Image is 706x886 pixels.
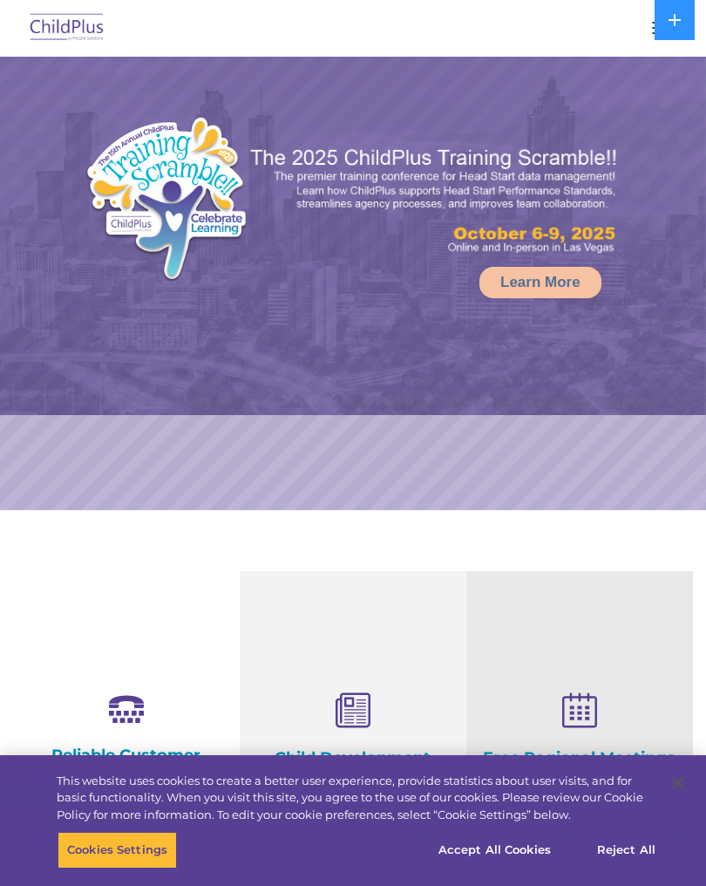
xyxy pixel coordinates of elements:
button: Reject All [572,832,681,869]
button: Accept All Cookies [429,832,560,869]
div: This website uses cookies to create a better user experience, provide statistics about user visit... [57,773,657,824]
h4: Free Regional Meetings [479,748,680,767]
button: Cookies Settings [58,832,177,869]
h4: Child Development Assessments in ChildPlus [253,748,453,806]
a: Learn More [479,267,601,298]
button: Close [659,764,697,802]
img: ChildPlus by Procare Solutions [26,8,108,49]
h4: Reliable Customer Support [26,746,227,784]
